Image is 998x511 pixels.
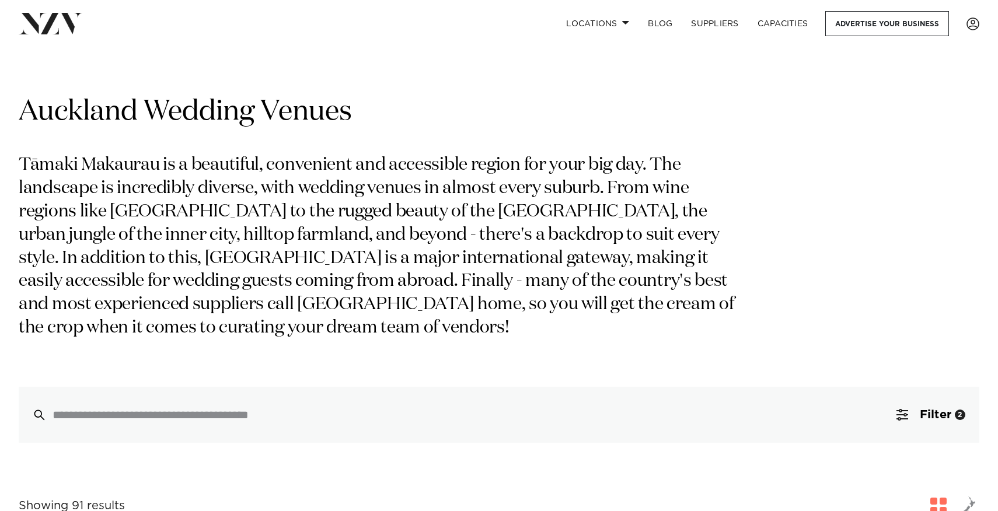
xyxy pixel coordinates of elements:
h1: Auckland Wedding Venues [19,94,979,131]
p: Tāmaki Makaurau is a beautiful, convenient and accessible region for your big day. The landscape ... [19,154,740,340]
a: Advertise your business [825,11,949,36]
a: Locations [557,11,638,36]
a: SUPPLIERS [682,11,748,36]
span: Filter [920,409,951,421]
img: nzv-logo.png [19,13,82,34]
a: Capacities [748,11,818,36]
a: BLOG [638,11,682,36]
button: Filter2 [882,387,979,443]
div: 2 [955,409,965,420]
